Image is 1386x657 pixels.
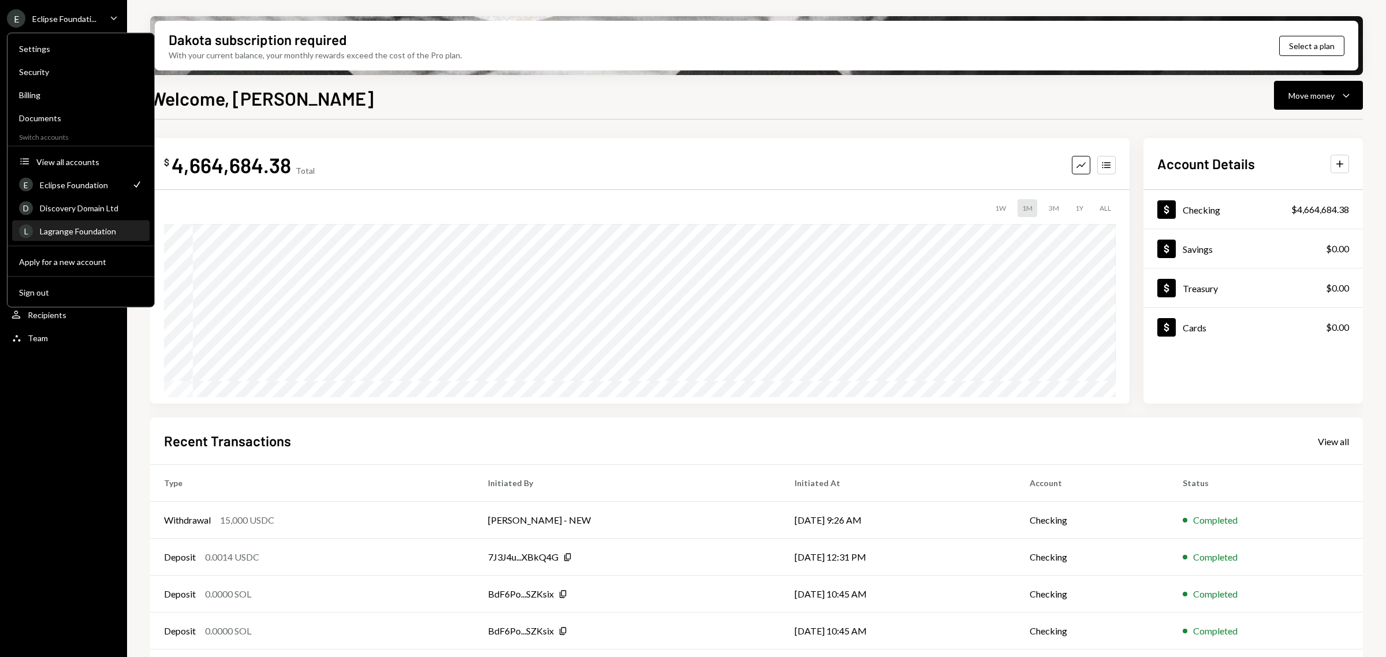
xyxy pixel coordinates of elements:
div: Billing [19,90,143,100]
div: 0.0000 SOL [205,624,251,638]
div: View all [1318,436,1349,447]
div: 0.0000 SOL [205,587,251,601]
div: Completed [1193,513,1238,527]
button: Move money [1274,81,1363,110]
a: Team [7,327,120,348]
div: $0.00 [1326,242,1349,256]
div: Security [19,67,143,77]
div: Completed [1193,587,1238,601]
a: Documents [12,107,150,128]
div: E [7,9,25,28]
a: Recipients [7,304,120,325]
div: BdF6Po...SZKsix [488,587,554,601]
div: Discovery Domain Ltd [40,203,143,213]
div: Move money [1288,89,1335,102]
button: Select a plan [1279,36,1344,56]
div: Completed [1193,624,1238,638]
div: Treasury [1183,283,1218,294]
div: Withdrawal [164,513,211,527]
div: Checking [1183,204,1220,215]
div: L [19,224,33,238]
th: Account [1016,465,1169,502]
div: Recipients [28,310,66,320]
a: Savings$0.00 [1143,229,1363,268]
td: Checking [1016,576,1169,613]
td: Checking [1016,539,1169,576]
td: [DATE] 10:45 AM [781,576,1015,613]
div: $0.00 [1326,281,1349,295]
a: Billing [12,84,150,105]
th: Type [150,465,474,502]
button: Sign out [12,282,150,303]
div: 1M [1018,199,1037,217]
td: [PERSON_NAME] - NEW [474,502,781,539]
div: $0.00 [1326,320,1349,334]
div: Apply for a new account [19,256,143,266]
button: Apply for a new account [12,252,150,272]
div: BdF6Po...SZKsix [488,624,554,638]
div: Sign out [19,287,143,297]
div: Eclipse Foundation [40,180,124,189]
a: DDiscovery Domain Ltd [12,197,150,218]
th: Initiated At [781,465,1015,502]
div: $4,664,684.38 [1291,203,1349,216]
div: $ [164,156,169,168]
td: [DATE] 10:45 AM [781,613,1015,649]
th: Status [1169,465,1363,502]
th: Initiated By [474,465,781,502]
div: 3M [1044,199,1064,217]
div: Cards [1183,322,1206,333]
div: Switch accounts [8,130,154,141]
a: Checking$4,664,684.38 [1143,190,1363,229]
a: Treasury$0.00 [1143,268,1363,307]
h2: Account Details [1157,154,1255,173]
div: Total [296,166,315,176]
h2: Recent Transactions [164,431,291,450]
div: Documents [19,113,143,123]
div: 7J3J4u...XBkQ4G [488,550,558,564]
div: 0.0014 USDC [205,550,259,564]
h1: Welcome, [PERSON_NAME] [150,87,374,110]
a: Settings [12,38,150,59]
div: Dakota subscription required [169,30,346,49]
div: 15,000 USDC [220,513,274,527]
div: ALL [1095,199,1116,217]
div: View all accounts [36,156,143,166]
div: With your current balance, your monthly rewards exceed the cost of the Pro plan. [169,49,462,61]
div: Settings [19,44,143,54]
div: 1W [990,199,1011,217]
div: D [19,201,33,215]
div: Deposit [164,624,196,638]
div: Deposit [164,587,196,601]
a: LLagrange Foundation [12,221,150,241]
div: Savings [1183,244,1213,255]
td: Checking [1016,502,1169,539]
a: View all [1318,435,1349,447]
div: Deposit [164,550,196,564]
a: Security [12,61,150,82]
td: Checking [1016,613,1169,649]
div: 1Y [1071,199,1088,217]
div: 4,664,684.38 [172,152,291,178]
div: Eclipse Foundati... [32,14,96,24]
td: [DATE] 9:26 AM [781,502,1015,539]
td: [DATE] 12:31 PM [781,539,1015,576]
button: View all accounts [12,152,150,173]
div: Lagrange Foundation [40,226,143,236]
div: Completed [1193,550,1238,564]
div: E [19,178,33,192]
div: Team [28,333,48,343]
a: Cards$0.00 [1143,308,1363,346]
